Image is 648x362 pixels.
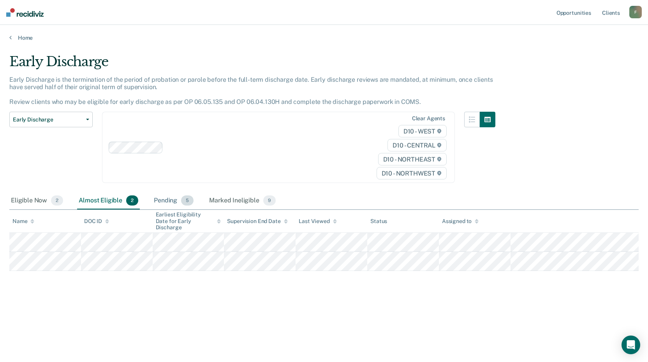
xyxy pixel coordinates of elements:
[156,211,221,231] div: Earliest Eligibility Date for Early Discharge
[263,195,276,206] span: 9
[181,195,194,206] span: 5
[387,139,447,151] span: D10 - CENTRAL
[13,116,83,123] span: Early Discharge
[442,218,479,225] div: Assigned to
[377,167,447,179] span: D10 - NORTHWEST
[227,218,287,225] div: Supervision End Date
[622,336,640,354] div: Open Intercom Messenger
[412,115,445,122] div: Clear agents
[6,8,44,17] img: Recidiviz
[9,112,93,127] button: Early Discharge
[378,153,447,165] span: D10 - NORTHEAST
[370,218,387,225] div: Status
[77,192,140,209] div: Almost Eligible2
[126,195,138,206] span: 2
[9,54,495,76] div: Early Discharge
[208,192,277,209] div: Marked Ineligible9
[9,76,493,106] p: Early Discharge is the termination of the period of probation or parole before the full-term disc...
[12,218,34,225] div: Name
[9,34,639,41] a: Home
[629,6,642,18] button: F
[51,195,63,206] span: 2
[398,125,447,137] span: D10 - WEST
[299,218,336,225] div: Last Viewed
[9,192,65,209] div: Eligible Now2
[152,192,195,209] div: Pending5
[84,218,109,225] div: DOC ID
